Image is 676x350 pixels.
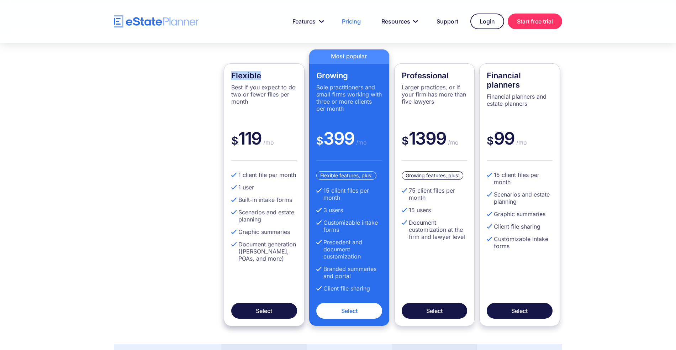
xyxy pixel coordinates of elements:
li: Customizable intake forms [487,235,553,250]
span: $ [402,134,409,147]
a: Features [284,14,330,28]
li: Precedent and document customization [316,239,382,260]
div: Flexible features, plus: [316,171,376,180]
p: Larger practices, or if your firm has more than five lawyers [402,84,468,105]
span: /mo [262,139,274,146]
div: 119 [231,128,297,161]
li: Client file sharing [487,223,553,230]
div: Growing features, plus: [402,171,463,180]
li: Scenarios and estate planning [487,191,553,205]
a: Support [428,14,467,28]
h4: Growing [316,71,382,80]
li: Branded summaries and portal [316,265,382,280]
p: Best if you expect to do two or fewer files per month [231,84,297,105]
a: home [114,15,199,28]
p: Financial planners and estate planners [487,93,553,107]
li: 1 client file per month [231,171,297,178]
span: $ [316,134,323,147]
li: Scenarios and estate planning [231,209,297,223]
li: Graphic summaries [487,210,553,218]
li: 15 client files per month [316,187,382,201]
span: $ [231,134,238,147]
h4: Flexible [231,71,297,80]
div: 99 [487,128,553,161]
div: 399 [316,128,382,161]
h4: Financial planners [487,71,553,89]
li: 75 client files per month [402,187,468,201]
p: Sole practitioners and small firms working with three or more clients per month [316,84,382,112]
div: 1399 [402,128,468,161]
li: Graphic summaries [231,228,297,235]
a: Select [402,303,468,319]
a: Select [487,303,553,319]
a: Resources [373,14,424,28]
li: Document customization at the firm and lawyer level [402,219,468,240]
li: 15 client files per month [487,171,553,186]
li: Customizable intake forms [316,219,382,233]
li: 15 users [402,207,468,214]
span: /mo [354,139,367,146]
span: $ [487,134,494,147]
a: Select [231,303,297,319]
span: /mo [514,139,527,146]
a: Start free trial [508,14,562,29]
li: 3 users [316,207,382,214]
li: Client file sharing [316,285,382,292]
li: Document generation ([PERSON_NAME], POAs, and more) [231,241,297,262]
h4: Professional [402,71,468,80]
li: 1 user [231,184,297,191]
span: /mo [446,139,459,146]
a: Select [316,303,382,319]
a: Pricing [333,14,369,28]
a: Login [470,14,504,29]
li: Built-in intake forms [231,196,297,203]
